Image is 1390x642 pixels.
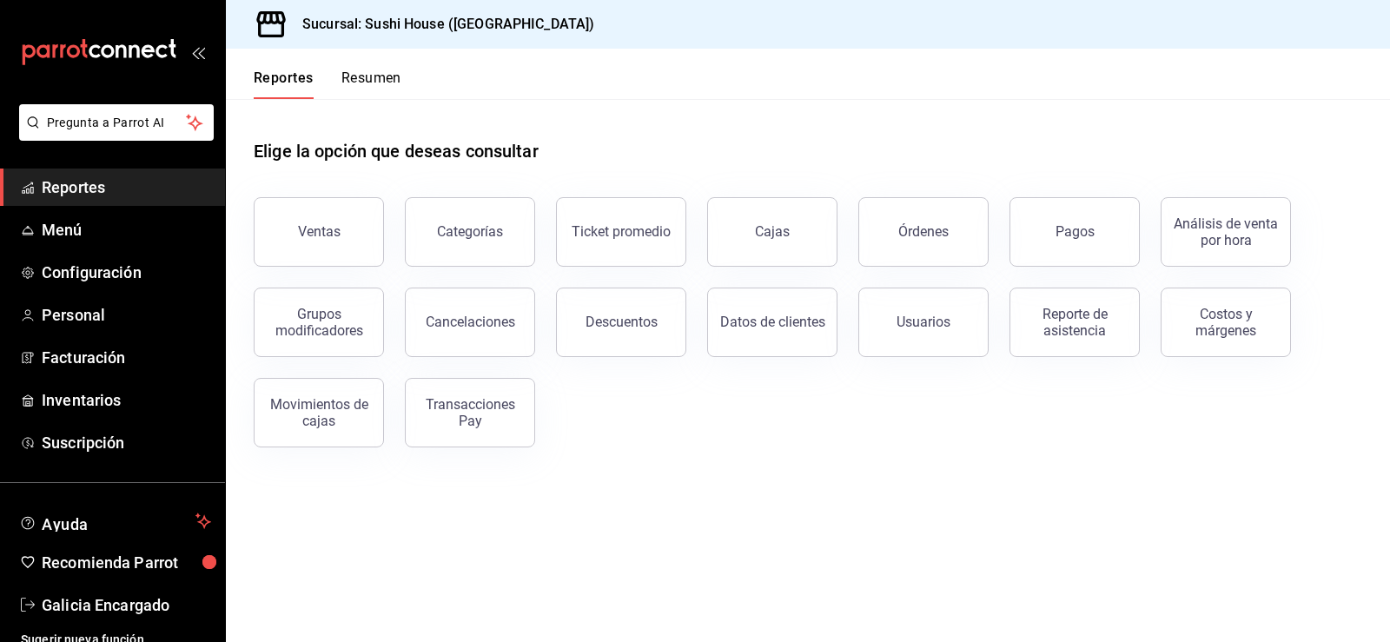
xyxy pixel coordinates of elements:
[42,346,211,369] span: Facturación
[1161,197,1291,267] button: Análisis de venta por hora
[405,288,535,357] button: Cancelaciones
[897,314,950,330] div: Usuarios
[42,303,211,327] span: Personal
[254,197,384,267] button: Ventas
[416,396,524,429] div: Transacciones Pay
[254,69,401,99] div: navigation tabs
[19,104,214,141] button: Pregunta a Parrot AI
[341,69,401,99] button: Resumen
[42,551,211,574] span: Recomienda Parrot
[254,69,314,99] button: Reportes
[191,45,205,59] button: open_drawer_menu
[898,223,949,240] div: Órdenes
[426,314,515,330] div: Cancelaciones
[1009,197,1140,267] button: Pagos
[556,197,686,267] button: Ticket promedio
[42,175,211,199] span: Reportes
[586,314,658,330] div: Descuentos
[1172,306,1280,339] div: Costos y márgenes
[755,222,791,242] div: Cajas
[405,197,535,267] button: Categorías
[556,288,686,357] button: Descuentos
[1161,288,1291,357] button: Costos y márgenes
[707,197,837,267] a: Cajas
[707,288,837,357] button: Datos de clientes
[42,431,211,454] span: Suscripción
[1009,288,1140,357] button: Reporte de asistencia
[1021,306,1129,339] div: Reporte de asistencia
[437,223,503,240] div: Categorías
[1172,215,1280,248] div: Análisis de venta por hora
[288,14,594,35] h3: Sucursal: Sushi House ([GEOGRAPHIC_DATA])
[265,396,373,429] div: Movimientos de cajas
[405,378,535,447] button: Transacciones Pay
[254,378,384,447] button: Movimientos de cajas
[858,288,989,357] button: Usuarios
[47,114,187,132] span: Pregunta a Parrot AI
[42,593,211,617] span: Galicia Encargado
[42,218,211,242] span: Menú
[254,138,539,164] h1: Elige la opción que deseas consultar
[42,388,211,412] span: Inventarios
[298,223,341,240] div: Ventas
[254,288,384,357] button: Grupos modificadores
[42,511,189,532] span: Ayuda
[42,261,211,284] span: Configuración
[858,197,989,267] button: Órdenes
[265,306,373,339] div: Grupos modificadores
[12,126,214,144] a: Pregunta a Parrot AI
[572,223,671,240] div: Ticket promedio
[720,314,825,330] div: Datos de clientes
[1056,223,1095,240] div: Pagos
